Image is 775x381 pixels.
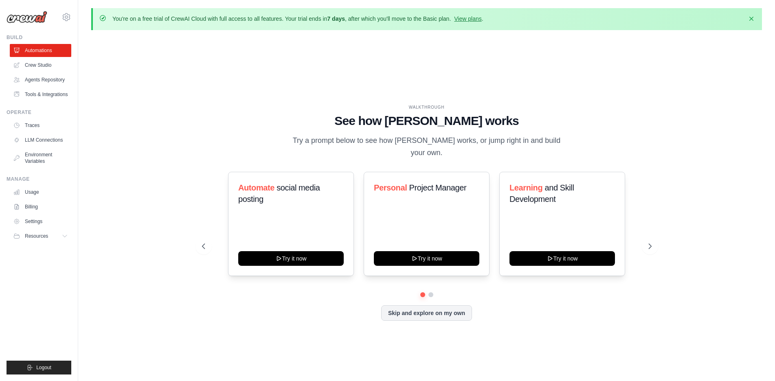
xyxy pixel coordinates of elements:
[454,15,481,22] a: View plans
[509,183,574,204] span: and Skill Development
[381,305,472,321] button: Skip and explore on my own
[10,119,71,132] a: Traces
[202,104,652,110] div: WALKTHROUGH
[290,135,564,159] p: Try a prompt below to see how [PERSON_NAME] works, or jump right in and build your own.
[10,134,71,147] a: LLM Connections
[238,183,320,204] span: social media posting
[10,148,71,168] a: Environment Variables
[374,183,407,192] span: Personal
[734,342,775,381] iframe: Chat Widget
[7,11,47,23] img: Logo
[509,183,542,192] span: Learning
[112,15,483,23] p: You're on a free trial of CrewAI Cloud with full access to all features. Your trial ends in , aft...
[10,200,71,213] a: Billing
[7,361,71,374] button: Logout
[25,233,48,239] span: Resources
[10,215,71,228] a: Settings
[327,15,345,22] strong: 7 days
[7,109,71,116] div: Operate
[238,251,344,266] button: Try it now
[10,44,71,57] a: Automations
[10,73,71,86] a: Agents Repository
[238,183,274,192] span: Automate
[10,230,71,243] button: Resources
[202,114,652,128] h1: See how [PERSON_NAME] works
[509,251,615,266] button: Try it now
[7,176,71,182] div: Manage
[409,183,466,192] span: Project Manager
[36,364,51,371] span: Logout
[374,251,479,266] button: Try it now
[10,186,71,199] a: Usage
[10,59,71,72] a: Crew Studio
[10,88,71,101] a: Tools & Integrations
[7,34,71,41] div: Build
